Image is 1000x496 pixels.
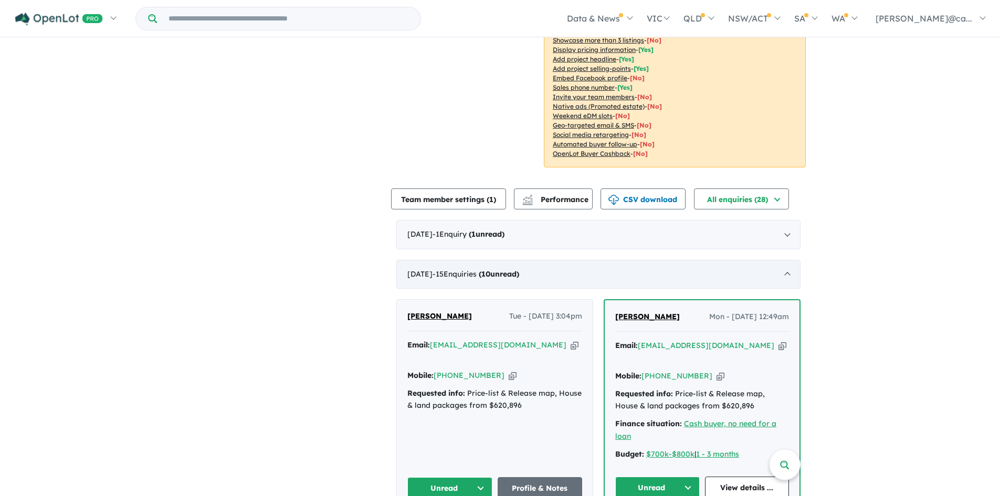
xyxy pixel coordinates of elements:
[638,341,774,350] a: [EMAIL_ADDRESS][DOMAIN_NAME]
[15,13,103,26] img: Openlot PRO Logo White
[407,387,582,413] div: Price-list & Release map, House & land packages from $620,896
[615,389,673,398] strong: Requested info:
[633,150,648,157] span: [No]
[159,7,418,30] input: Try estate name, suburb, builder or developer
[615,112,630,120] span: [No]
[608,195,619,205] img: download icon
[509,310,582,323] span: Tue - [DATE] 3:04pm
[407,311,472,321] span: [PERSON_NAME]
[479,269,519,279] strong: ( unread)
[694,188,789,209] button: All enquiries (28)
[615,371,641,381] strong: Mobile:
[876,13,972,24] span: [PERSON_NAME]@ca...
[571,340,578,351] button: Copy
[489,195,493,204] span: 1
[615,419,776,441] a: Cash buyer, no need for a loan
[630,74,645,82] span: [ No ]
[778,340,786,351] button: Copy
[430,340,566,350] a: [EMAIL_ADDRESS][DOMAIN_NAME]
[615,449,644,459] strong: Budget:
[471,229,476,239] span: 1
[396,220,801,249] div: [DATE]
[481,269,490,279] span: 10
[637,121,651,129] span: [No]
[396,260,801,289] div: [DATE]
[640,140,655,148] span: [No]
[553,55,616,63] u: Add project headline
[696,449,739,459] a: 1 - 3 months
[553,46,636,54] u: Display pricing information
[509,370,517,381] button: Copy
[407,388,465,398] strong: Requested info:
[641,371,712,381] a: [PHONE_NUMBER]
[523,195,532,200] img: line-chart.svg
[514,188,593,209] button: Performance
[553,131,629,139] u: Social media retargeting
[553,102,645,110] u: Native ads (Promoted estate)
[407,340,430,350] strong: Email:
[709,311,789,323] span: Mon - [DATE] 12:49am
[615,419,682,428] strong: Finance situation:
[615,341,638,350] strong: Email:
[615,448,789,461] div: |
[553,83,615,91] u: Sales phone number
[638,46,654,54] span: [ Yes ]
[553,121,634,129] u: Geo-targeted email & SMS
[647,36,661,44] span: [ No ]
[522,198,533,205] img: bar-chart.svg
[553,112,613,120] u: Weekend eDM slots
[524,195,588,204] span: Performance
[615,388,789,413] div: Price-list & Release map, House & land packages from $620,896
[434,371,504,380] a: [PHONE_NUMBER]
[637,93,652,101] span: [ No ]
[647,102,662,110] span: [No]
[634,65,649,72] span: [ Yes ]
[617,83,633,91] span: [ Yes ]
[631,131,646,139] span: [No]
[553,36,644,44] u: Showcase more than 3 listings
[615,312,680,321] span: [PERSON_NAME]
[717,371,724,382] button: Copy
[407,371,434,380] strong: Mobile:
[615,311,680,323] a: [PERSON_NAME]
[553,140,637,148] u: Automated buyer follow-up
[391,188,506,209] button: Team member settings (1)
[433,229,504,239] span: - 1 Enquir y
[553,150,630,157] u: OpenLot Buyer Cashback
[553,74,627,82] u: Embed Facebook profile
[469,229,504,239] strong: ( unread)
[601,188,686,209] button: CSV download
[619,55,634,63] span: [ Yes ]
[646,449,694,459] a: $700k-$800k
[553,65,631,72] u: Add project selling-points
[433,269,519,279] span: - 15 Enquir ies
[553,93,635,101] u: Invite your team members
[407,310,472,323] a: [PERSON_NAME]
